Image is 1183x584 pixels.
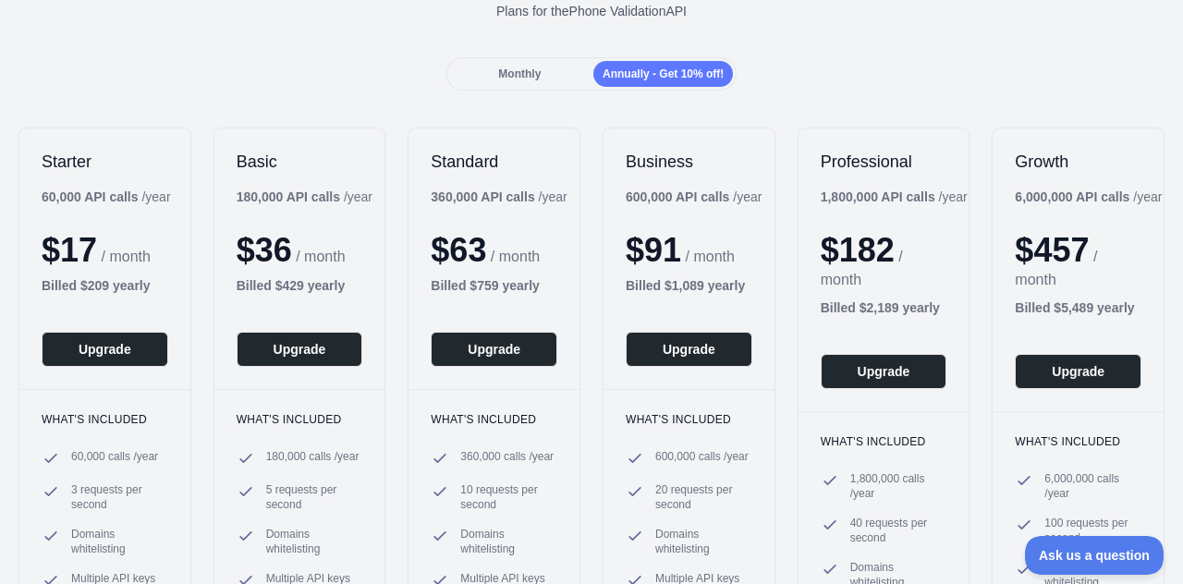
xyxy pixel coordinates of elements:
[431,278,540,293] b: Billed $ 759 yearly
[431,231,486,269] span: $ 63
[1015,231,1089,269] span: $ 457
[491,249,540,264] span: / month
[686,249,735,264] span: / month
[821,231,895,269] span: $ 182
[626,231,681,269] span: $ 91
[626,278,745,293] b: Billed $ 1,089 yearly
[821,249,903,287] span: / month
[1025,536,1165,575] iframe: Toggle Customer Support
